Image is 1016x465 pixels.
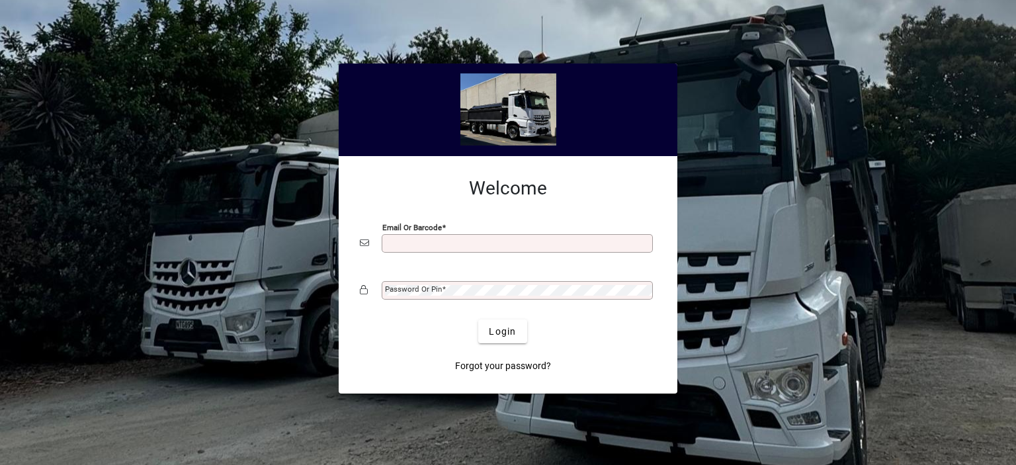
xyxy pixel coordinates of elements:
mat-label: Email or Barcode [382,223,442,232]
h2: Welcome [360,177,656,200]
a: Forgot your password? [450,354,556,378]
mat-label: Password or Pin [385,284,442,294]
button: Login [478,319,527,343]
span: Forgot your password? [455,359,551,373]
span: Login [489,325,516,339]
